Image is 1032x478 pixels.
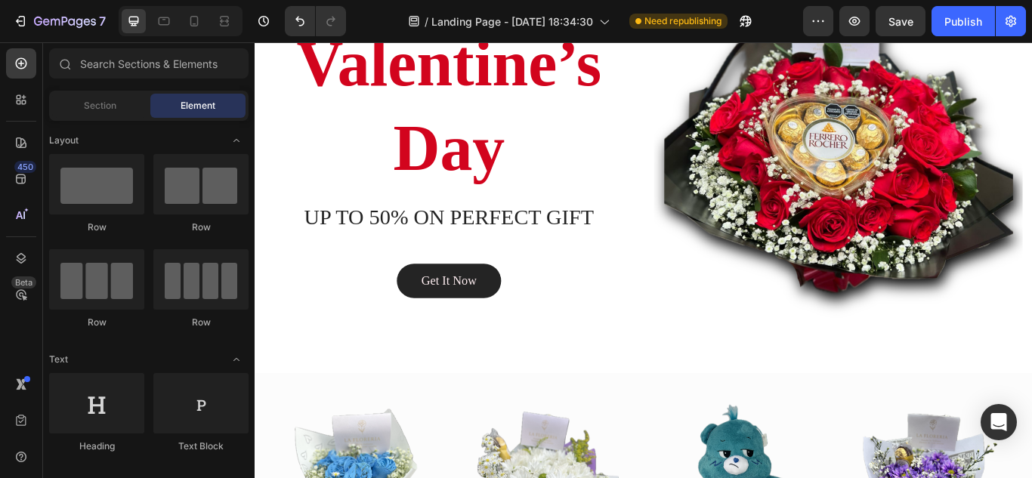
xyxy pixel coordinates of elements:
[49,220,144,234] div: Row
[255,42,1032,478] iframe: Design area
[981,404,1017,440] div: Open Intercom Messenger
[876,6,925,36] button: Save
[49,353,68,366] span: Text
[99,12,106,30] p: 7
[153,220,249,234] div: Row
[644,14,721,28] span: Need republishing
[14,161,36,173] div: 450
[49,316,144,329] div: Row
[6,6,113,36] button: 7
[13,188,440,220] p: UP TO 50% ON PERFECT GIFT
[932,6,995,36] button: Publish
[153,316,249,329] div: Row
[84,99,116,113] span: Section
[285,6,346,36] div: Undo/Redo
[431,14,593,29] span: Landing Page - [DATE] 18:34:30
[224,128,249,153] span: Toggle open
[224,347,249,372] span: Toggle open
[944,14,982,29] div: Publish
[194,269,258,288] div: Get It Now
[165,258,287,298] a: Get It Now
[153,439,249,453] div: Text Block
[49,134,79,147] span: Layout
[49,48,249,79] input: Search Sections & Elements
[181,99,215,113] span: Element
[11,276,36,288] div: Beta
[888,15,913,28] span: Save
[49,439,144,453] div: Heading
[425,14,428,29] span: /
